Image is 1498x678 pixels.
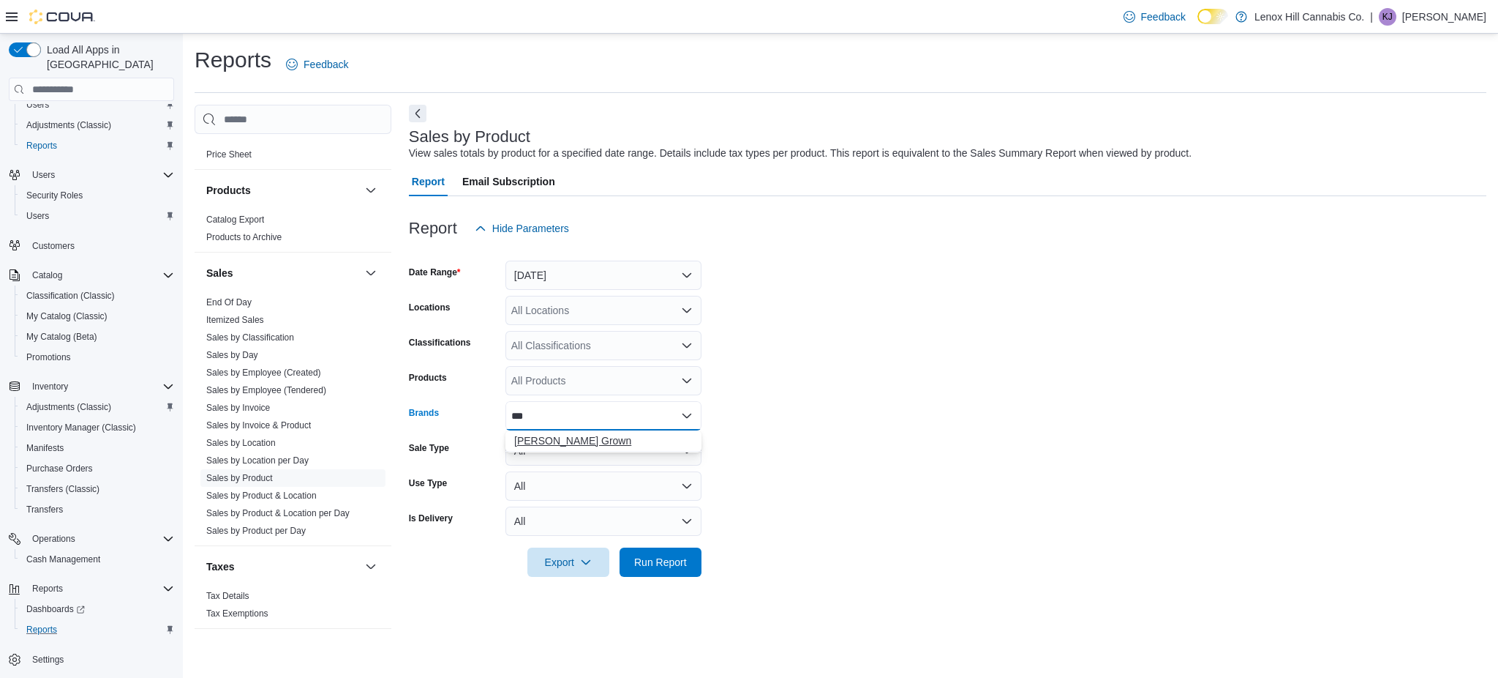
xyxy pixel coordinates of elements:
[26,290,115,302] span: Classification (Classic)
[20,287,121,305] a: Classification (Classic)
[20,328,174,346] span: My Catalog (Beta)
[20,137,63,154] a: Reports
[32,533,75,545] span: Operations
[20,349,77,366] a: Promotions
[20,501,69,518] a: Transfers
[26,119,111,131] span: Adjustments (Classic)
[20,137,174,154] span: Reports
[26,210,49,222] span: Users
[20,551,106,568] a: Cash Management
[3,529,180,549] button: Operations
[1379,8,1396,26] div: Kevin Jimenez
[26,190,83,201] span: Security Roles
[3,376,180,397] button: Inventory
[26,331,97,343] span: My Catalog (Beta)
[26,651,69,668] a: Settings
[20,398,174,416] span: Adjustments (Classic)
[20,419,142,436] a: Inventory Manager (Classic)
[20,439,69,457] a: Manifests
[20,501,174,518] span: Transfers
[15,417,180,438] button: Inventory Manager (Classic)
[26,580,69,597] button: Reports
[1370,8,1373,26] p: |
[20,116,117,134] a: Adjustments (Classic)
[1118,2,1192,31] a: Feedback
[3,649,180,670] button: Settings
[20,480,174,498] span: Transfers (Classic)
[15,306,180,327] button: My Catalog (Classic)
[20,187,174,204] span: Security Roles
[26,166,61,184] button: Users
[26,580,174,597] span: Reports
[26,530,81,548] button: Operations
[1197,24,1198,25] span: Dark Mode
[32,169,55,181] span: Users
[1197,9,1228,24] input: Dark Mode
[20,621,63,638] a: Reports
[15,397,180,417] button: Adjustments (Classic)
[3,235,180,256] button: Customers
[15,619,180,640] button: Reports
[20,207,55,225] a: Users
[26,378,74,395] button: Inventory
[15,206,180,226] button: Users
[20,116,174,134] span: Adjustments (Classic)
[26,504,63,515] span: Transfers
[15,458,180,479] button: Purchase Orders
[26,530,174,548] span: Operations
[26,237,80,255] a: Customers
[32,240,75,252] span: Customers
[15,347,180,368] button: Promotions
[26,463,93,474] span: Purchase Orders
[26,236,174,255] span: Customers
[3,265,180,286] button: Catalog
[20,480,105,498] a: Transfers (Classic)
[20,460,174,477] span: Purchase Orders
[3,578,180,599] button: Reports
[20,600,91,618] a: Dashboards
[20,621,174,638] span: Reports
[32,269,62,281] span: Catalog
[15,438,180,458] button: Manifests
[26,422,136,433] span: Inventory Manager (Classic)
[26,624,57,636] span: Reports
[26,99,49,111] span: Users
[15,94,180,115] button: Users
[505,431,701,452] button: Hurley Grown
[1254,8,1364,26] p: Lenox Hill Cannabis Co.
[15,115,180,135] button: Adjustments (Classic)
[20,600,174,618] span: Dashboards
[505,431,701,452] div: Choose from the following options
[20,419,174,436] span: Inventory Manager (Classic)
[20,439,174,457] span: Manifests
[32,583,63,595] span: Reports
[26,483,99,495] span: Transfers (Classic)
[20,187,89,204] a: Security Roles
[1402,8,1486,26] p: [PERSON_NAME]
[26,140,57,152] span: Reports
[20,349,174,366] span: Promotions
[15,599,180,619] a: Dashboards
[26,650,174,668] span: Settings
[26,351,71,363] span: Promotions
[26,603,85,615] span: Dashboards
[1141,10,1186,24] span: Feedback
[20,96,174,113] span: Users
[26,267,68,284] button: Catalog
[20,96,55,113] a: Users
[29,10,95,24] img: Cova
[20,398,117,416] a: Adjustments (Classic)
[514,433,693,448] span: [PERSON_NAME] Grown
[15,135,180,156] button: Reports
[32,381,68,392] span: Inventory
[26,166,174,184] span: Users
[26,267,174,284] span: Catalog
[15,549,180,570] button: Cash Management
[15,286,180,306] button: Classification (Classic)
[26,401,111,413] span: Adjustments (Classic)
[20,328,103,346] a: My Catalog (Beta)
[26,310,108,322] span: My Catalog (Classic)
[20,308,113,325] a: My Catalog (Classic)
[20,460,99,477] a: Purchase Orders
[1382,8,1393,26] span: KJ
